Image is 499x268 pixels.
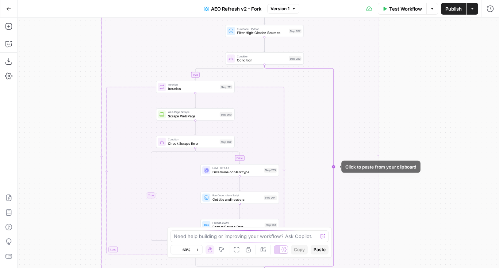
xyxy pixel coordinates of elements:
button: Copy [291,245,308,254]
div: LoopIterationIterationStep 281 [156,81,234,93]
div: Run Code · JavaScriptGet title and headersStep 264 [200,192,279,204]
span: Scrape Web Page [168,114,218,119]
g: Edge from step_263 to step_264 [239,176,241,191]
div: Step 260 [220,112,233,117]
span: Copy [294,246,305,253]
div: Step 281 [220,85,232,90]
div: Step 264 [264,195,277,200]
span: Iteration [168,86,218,91]
div: Format JSONFormat Source DataStep 261 [200,219,279,231]
span: Get title and headers [212,197,262,202]
g: Edge from step_262 to step_262-conditional-end [151,148,196,243]
button: Version 1 [267,4,299,14]
button: Publish [441,3,466,15]
span: AEO Refresh v2 - Fork [211,5,261,12]
span: Test Workflow [389,5,422,12]
span: Publish [445,5,462,12]
g: Edge from step_281 to step_260 [195,93,196,107]
div: Run Code · PythonFilter High-Citation SourcesStep 267 [225,25,304,37]
span: Condition [237,54,287,58]
g: Edge from step_262 to step_263 [195,148,241,164]
div: Step 263 [264,168,277,173]
span: Format Source Data [212,224,263,230]
span: Condition [237,58,287,63]
g: Edge from step_267 to step_283 [264,37,265,52]
div: Click to paste from your clipboard [345,163,417,170]
span: Format JSON [212,221,263,225]
div: Step 267 [289,29,302,34]
button: Paste [311,245,329,254]
span: Iteration [168,83,218,87]
div: Web Page ScrapeScrape Web PageStep 260 [156,108,234,120]
div: LLM · GPT-4.1Determine content typeStep 263 [200,164,279,176]
span: Version 1 [270,5,289,12]
button: Test Workflow [378,3,426,15]
div: Complete [156,252,234,257]
span: Determine content type [212,170,262,175]
div: ConditionConditionStep 283 [225,52,304,64]
span: Run Code · JavaScript [212,193,262,197]
span: LLM · GPT-4.1 [212,166,262,170]
span: Run Code · Python [237,27,287,31]
div: Step 262 [220,140,233,144]
button: AEO Refresh v2 - Fork [200,3,266,15]
g: Edge from step_283 to step_281 [195,65,264,80]
span: Condition [168,137,218,141]
div: Step 283 [289,56,302,61]
span: Paste [314,246,326,253]
g: Edge from step_259 to step_267 [264,10,265,24]
span: 69% [183,247,191,253]
span: Check Scrape Error [168,141,218,146]
g: Edge from step_264 to step_261 [239,204,241,218]
div: ConditionCheck Scrape ErrorStep 262 [156,136,234,148]
span: Filter High-Citation Sources [237,30,287,35]
span: Web Page Scrape [168,110,218,114]
div: Step 261 [265,223,277,227]
g: Edge from step_260 to step_262 [195,121,196,135]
